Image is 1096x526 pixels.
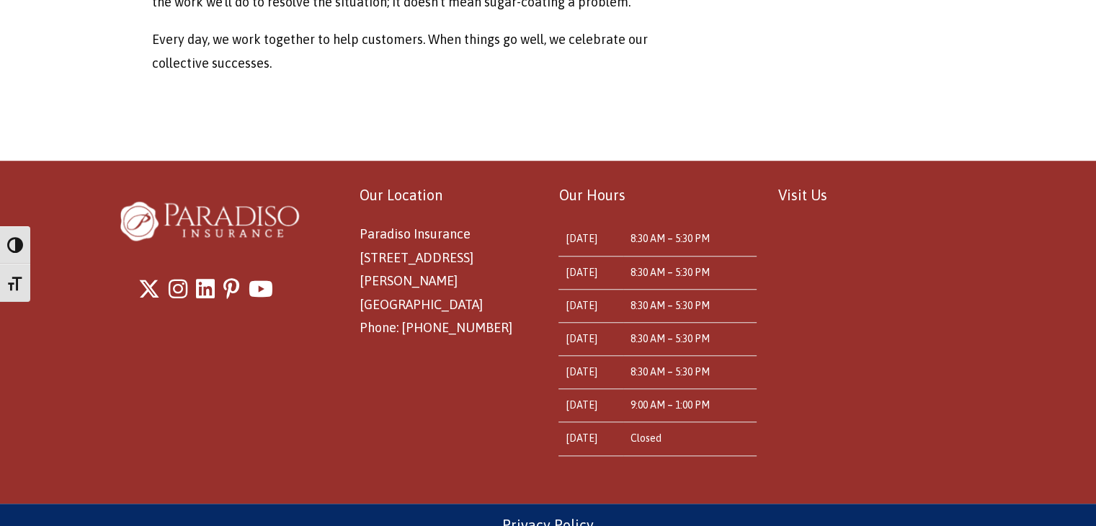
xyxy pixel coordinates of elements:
[631,366,710,378] time: 8:30 AM – 5:30 PM
[631,267,710,278] time: 8:30 AM – 5:30 PM
[558,182,756,208] p: Our Hours
[558,422,623,455] td: [DATE]
[631,399,710,411] time: 9:00 AM – 1:00 PM
[623,422,757,455] td: Closed
[558,223,623,256] td: [DATE]
[631,300,710,311] time: 8:30 AM – 5:30 PM
[631,333,710,344] time: 8:30 AM – 5:30 PM
[631,233,710,244] time: 8:30 AM – 5:30 PM
[778,223,976,424] iframe: Paradiso Insurance Location
[249,269,273,308] a: Youtube
[223,269,240,308] a: Pinterest
[360,182,538,208] p: Our Location
[558,256,623,289] td: [DATE]
[558,356,623,389] td: [DATE]
[558,389,623,422] td: [DATE]
[196,269,215,308] a: LinkedIn
[169,269,187,308] a: Instagram
[152,28,673,75] p: Every day, we work together to help customers. When things go well, we celebrate our collective s...
[360,226,512,335] span: Paradiso Insurance [STREET_ADDRESS] [PERSON_NAME][GEOGRAPHIC_DATA] Phone: [PHONE_NUMBER]
[778,182,976,208] p: Visit Us
[558,289,623,322] td: [DATE]
[558,322,623,355] td: [DATE]
[138,269,160,308] a: X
